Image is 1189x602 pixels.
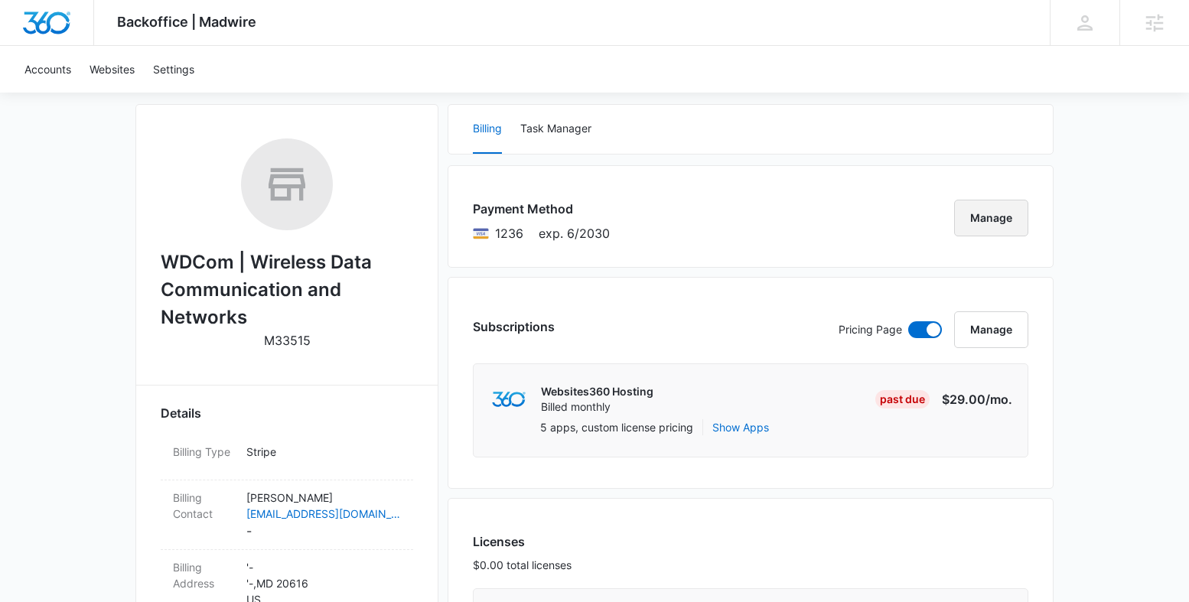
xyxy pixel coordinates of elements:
[246,506,401,522] a: [EMAIL_ADDRESS][DOMAIN_NAME]
[144,46,204,93] a: Settings
[246,444,401,460] p: Stripe
[520,105,591,154] button: Task Manager
[161,434,413,480] div: Billing TypeStripe
[539,224,610,242] span: exp. 6/2030
[161,404,201,422] span: Details
[173,559,234,591] dt: Billing Address
[80,46,144,93] a: Websites
[839,321,902,338] p: Pricing Page
[541,399,653,415] p: Billed monthly
[473,105,502,154] button: Billing
[940,390,1012,408] p: $29.00
[473,532,572,551] h3: Licenses
[117,14,256,30] span: Backoffice | Madwire
[473,200,610,218] h3: Payment Method
[161,249,413,331] h2: WDCom | Wireless Data Communication and Networks
[875,390,930,408] div: Past Due
[15,46,80,93] a: Accounts
[492,392,525,408] img: marketing360Logo
[473,317,555,336] h3: Subscriptions
[246,490,401,540] dd: -
[473,557,572,573] p: $0.00 total licenses
[540,419,693,435] p: 5 apps, custom license pricing
[495,224,523,242] span: Visa ending with
[541,384,653,399] p: Websites360 Hosting
[985,392,1012,407] span: /mo.
[954,311,1028,348] button: Manage
[161,480,413,550] div: Billing Contact[PERSON_NAME][EMAIL_ADDRESS][DOMAIN_NAME]-
[246,490,401,506] p: [PERSON_NAME]
[173,444,234,460] dt: Billing Type
[173,490,234,522] dt: Billing Contact
[712,419,769,435] button: Show Apps
[264,331,311,350] p: M33515
[954,200,1028,236] button: Manage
